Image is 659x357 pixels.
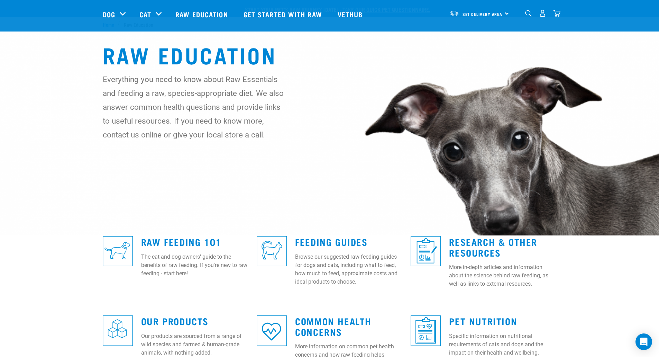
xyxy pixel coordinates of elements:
a: Dog [103,9,115,19]
a: Raw Education [168,0,236,28]
p: Our products are sourced from a range of wild species and farmed & human-grade animals, with noth... [141,332,248,357]
img: van-moving.png [450,10,459,16]
img: user.png [539,10,546,17]
img: home-icon@2x.png [553,10,560,17]
p: The cat and dog owners' guide to the benefits of raw feeding. If you're new to raw feeding - star... [141,253,248,278]
a: Feeding Guides [295,239,367,244]
a: Common Health Concerns [295,318,372,334]
img: home-icon-1@2x.png [525,10,532,17]
img: re-icons-heart-sq-blue.png [257,315,287,346]
img: re-icons-healthcheck1-sq-blue.png [411,236,441,266]
a: Cat [139,9,151,19]
a: Our Products [141,318,209,323]
a: Raw Feeding 101 [141,239,221,244]
p: Browse our suggested raw feeding guides for dogs and cats, including what to feed, how much to fe... [295,253,402,286]
p: Specific information on nutritional requirements of cats and dogs and the impact on their health ... [449,332,556,357]
span: Set Delivery Area [463,13,503,15]
div: Open Intercom Messenger [635,333,652,350]
a: Pet Nutrition [449,318,517,323]
img: re-icons-dog3-sq-blue.png [103,236,133,266]
h1: Raw Education [103,42,557,67]
a: Get started with Raw [237,0,331,28]
p: More in-depth articles and information about the science behind raw feeding, as well as links to ... [449,263,556,288]
img: re-icons-cat2-sq-blue.png [257,236,287,266]
p: Everything you need to know about Raw Essentials and feeding a raw, species-appropriate diet. We ... [103,72,284,142]
img: re-icons-cubes2-sq-blue.png [103,315,133,346]
a: Vethub [331,0,372,28]
a: Research & Other Resources [449,239,537,255]
img: re-icons-healthcheck3-sq-blue.png [411,315,441,346]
